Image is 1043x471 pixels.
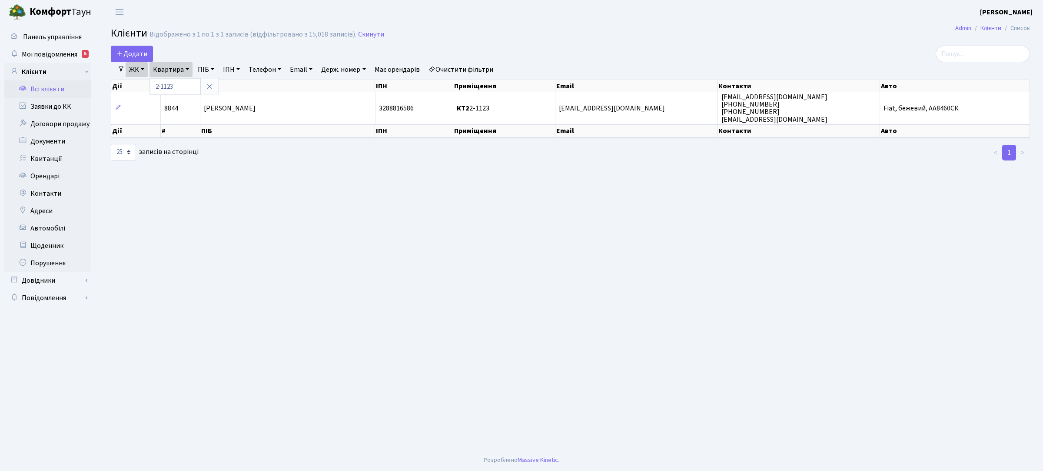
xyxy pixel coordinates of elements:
[4,150,91,167] a: Квитанції
[880,124,1030,137] th: Авто
[4,28,91,46] a: Панель управління
[880,80,1030,92] th: Авто
[116,49,147,59] span: Додати
[980,7,1033,17] a: [PERSON_NAME]
[111,26,147,41] span: Клієнти
[200,124,375,137] th: ПІБ
[111,144,136,160] select: записів на сторінці
[4,185,91,202] a: Контакти
[30,5,91,20] span: Таун
[111,124,161,137] th: Дії
[4,202,91,220] a: Адреси
[453,80,555,92] th: Приміщення
[936,46,1030,62] input: Пошук...
[245,62,285,77] a: Телефон
[111,80,161,92] th: Дії
[126,62,148,77] a: ЖК
[109,5,130,19] button: Переключити навігацію
[717,124,880,137] th: Контакти
[559,104,665,113] span: [EMAIL_ADDRESS][DOMAIN_NAME]
[149,30,356,39] div: Відображено з 1 по 1 з 1 записів (відфільтровано з 15,018 записів).
[164,104,178,113] span: 8844
[286,62,316,77] a: Email
[457,104,469,113] b: КТ2
[161,124,200,137] th: #
[4,46,91,63] a: Мої повідомлення5
[4,133,91,150] a: Документи
[149,62,193,77] a: Квартира
[318,62,369,77] a: Держ. номер
[4,237,91,254] a: Щоденник
[358,30,384,39] a: Скинути
[375,80,453,92] th: ІПН
[375,124,453,137] th: ІПН
[457,104,489,113] span: 2-1123
[425,62,497,77] a: Очистити фільтри
[30,5,71,19] b: Комфорт
[22,50,77,59] span: Мої повідомлення
[518,455,558,464] a: Massive Kinetic
[111,144,199,160] label: записів на сторінці
[219,62,243,77] a: ІПН
[453,124,555,137] th: Приміщення
[9,3,26,21] img: logo.png
[4,272,91,289] a: Довідники
[942,19,1043,37] nav: breadcrumb
[555,124,718,137] th: Email
[980,23,1001,33] a: Клієнти
[4,167,91,185] a: Орендарі
[1001,23,1030,33] li: Список
[200,80,375,92] th: ПІБ
[4,220,91,237] a: Автомобілі
[371,62,423,77] a: Має орендарів
[111,46,153,62] a: Додати
[4,115,91,133] a: Договори продажу
[4,80,91,98] a: Всі клієнти
[194,62,218,77] a: ПІБ
[555,80,718,92] th: Email
[717,80,880,92] th: Контакти
[204,104,256,113] span: [PERSON_NAME]
[721,92,827,124] span: [EMAIL_ADDRESS][DOMAIN_NAME] [PHONE_NUMBER] [PHONE_NUMBER] [EMAIL_ADDRESS][DOMAIN_NAME]
[884,104,959,113] span: Fiat, бежевий, АА8460СК
[82,50,89,58] div: 5
[4,63,91,80] a: Клієнти
[4,289,91,307] a: Повідомлення
[23,32,82,42] span: Панель управління
[1002,145,1016,160] a: 1
[484,455,559,465] div: Розроблено .
[4,98,91,115] a: Заявки до КК
[379,104,414,113] span: 3288816586
[955,23,971,33] a: Admin
[4,254,91,272] a: Порушення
